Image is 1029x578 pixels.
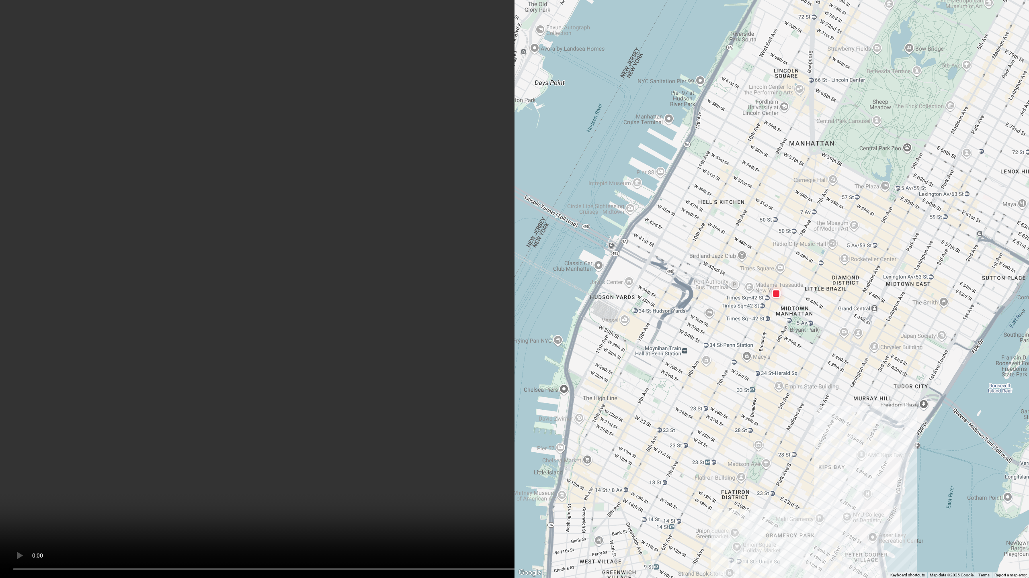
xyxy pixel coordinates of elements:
a: Report a map error [994,573,1027,577]
span: Map data ©2025 Google [930,573,974,577]
button: Keyboard shortcuts [890,572,925,578]
img: Google [517,568,543,578]
a: Terms [978,573,990,577]
a: Open this area in Google Maps (opens a new window) [517,568,543,578]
